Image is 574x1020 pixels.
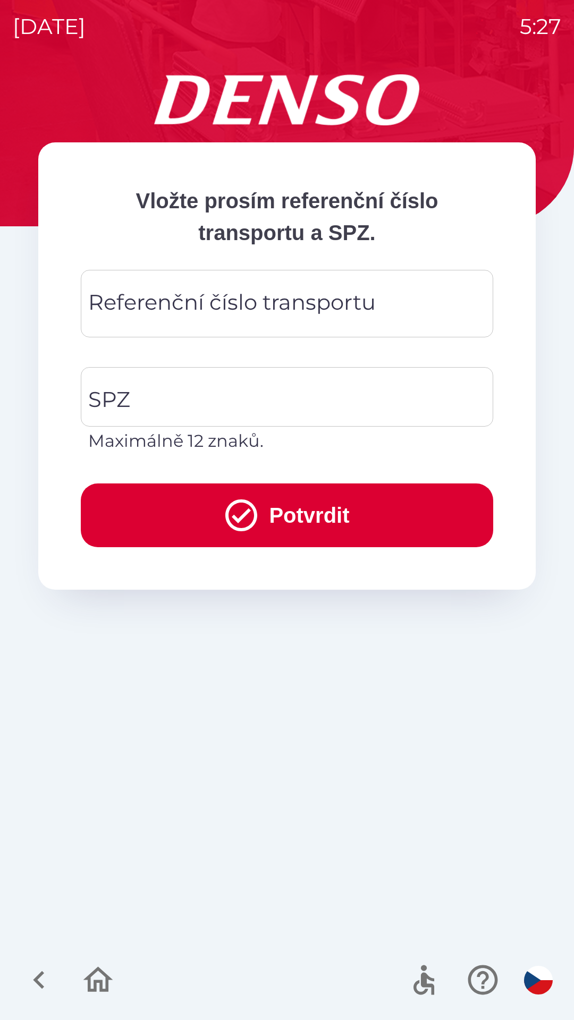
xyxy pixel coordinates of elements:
[13,11,86,42] p: [DATE]
[38,74,536,125] img: Logo
[520,11,561,42] p: 5:27
[88,428,486,454] p: Maximálně 12 znaků.
[81,185,493,249] p: Vložte prosím referenční číslo transportu a SPZ.
[81,483,493,547] button: Potvrdit
[524,966,553,994] img: cs flag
